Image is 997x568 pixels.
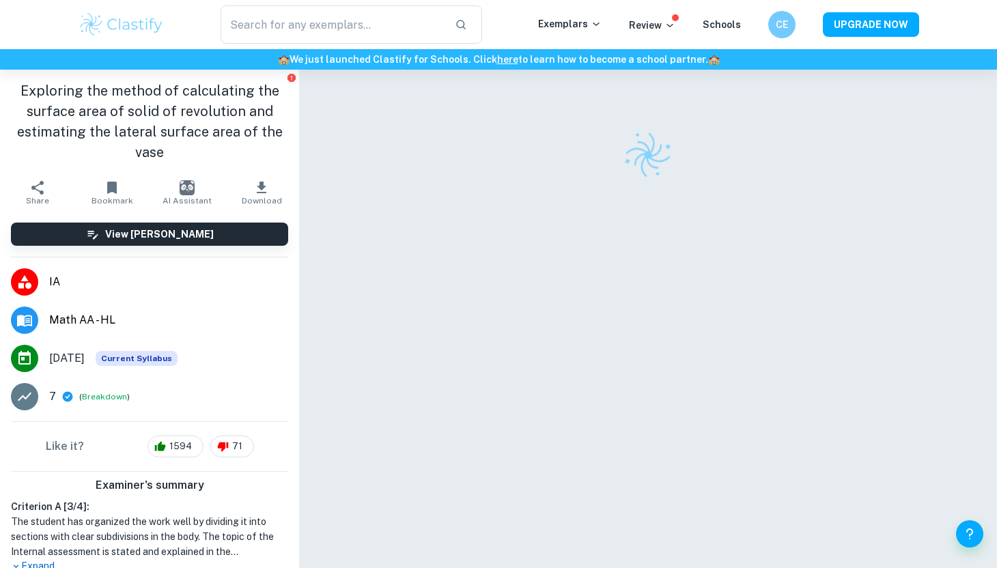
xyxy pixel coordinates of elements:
h6: Criterion A [ 3 / 4 ]: [11,499,288,514]
img: AI Assistant [180,180,195,195]
img: Clastify logo [617,124,679,186]
h6: View [PERSON_NAME] [105,227,214,242]
span: Bookmark [92,196,133,205]
h6: CE [774,17,790,32]
a: Schools [703,19,741,30]
input: Search for any exemplars... [221,5,444,44]
p: Exemplars [538,16,602,31]
button: Breakdown [82,390,127,403]
h1: The student has organized the work well by dividing it into sections with clear subdivisions in t... [11,514,288,559]
h6: We just launched Clastify for Schools. Click to learn how to become a school partner. [3,52,994,67]
span: 1594 [162,440,199,453]
span: Math AA - HL [49,312,288,328]
img: Clastify logo [78,11,165,38]
span: ( ) [79,390,130,403]
button: UPGRADE NOW [823,12,919,37]
span: 71 [225,440,250,453]
button: CE [768,11,796,38]
h1: Exploring the method of calculating the surface area of solid of revolution and estimating the la... [11,81,288,162]
div: 71 [210,436,254,457]
span: Share [26,196,49,205]
h6: Like it? [46,438,84,455]
button: AI Assistant [150,173,225,212]
span: 🏫 [278,54,290,65]
div: 1594 [148,436,203,457]
a: here [497,54,518,65]
p: 7 [49,388,56,405]
span: 🏫 [708,54,720,65]
button: Help and Feedback [956,520,983,548]
button: Download [225,173,300,212]
button: Bookmark [75,173,150,212]
button: View [PERSON_NAME] [11,223,288,246]
h6: Examiner's summary [5,477,294,494]
div: This exemplar is based on the current syllabus. Feel free to refer to it for inspiration/ideas wh... [96,351,178,366]
span: Download [242,196,282,205]
span: [DATE] [49,350,85,367]
span: IA [49,274,288,290]
span: AI Assistant [163,196,212,205]
button: Report issue [286,72,296,83]
p: Review [629,18,675,33]
span: Current Syllabus [96,351,178,366]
